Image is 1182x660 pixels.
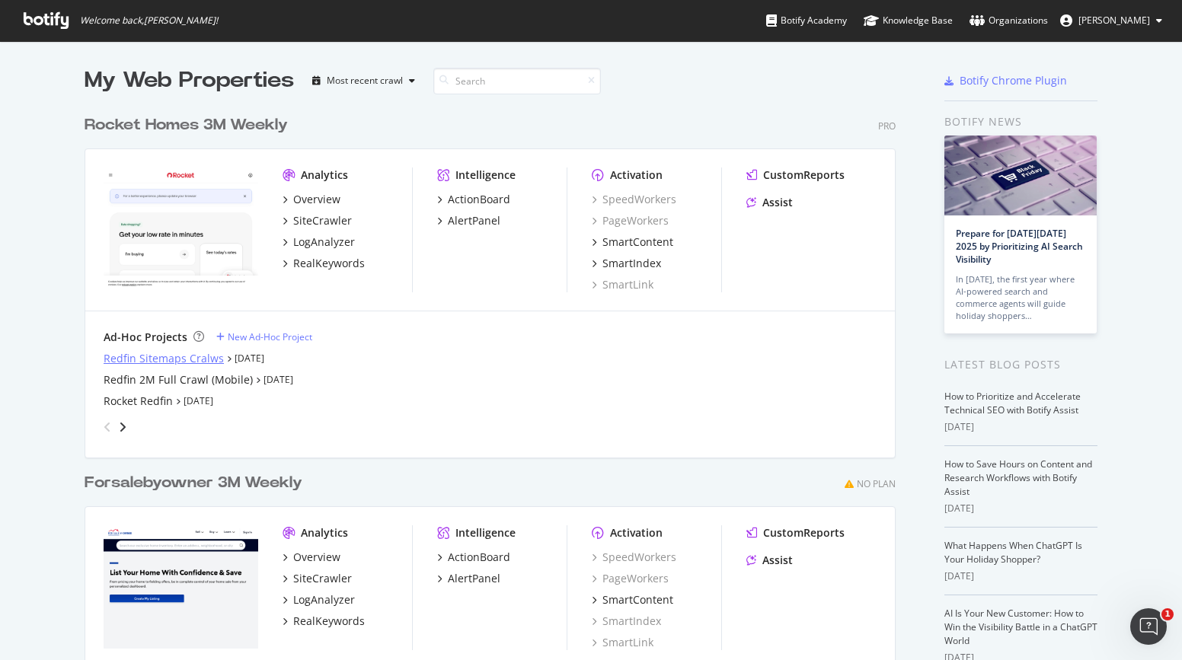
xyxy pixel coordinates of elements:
[944,458,1092,498] a: How to Save Hours on Content and Research Workflows with Botify Assist
[762,195,793,210] div: Assist
[944,113,1097,130] div: Botify news
[763,525,845,540] div: CustomReports
[104,167,258,291] img: www.rocket.com
[592,277,653,292] a: SmartLink
[610,525,663,540] div: Activation
[592,614,661,629] a: SmartIndex
[283,213,352,228] a: SiteCrawler
[766,13,847,28] div: Botify Academy
[944,502,1097,515] div: [DATE]
[455,525,516,540] div: Intelligence
[104,351,224,366] a: Redfin Sitemaps Cralws
[104,330,187,345] div: Ad-Hoc Projects
[944,73,1067,88] a: Botify Chrome Plugin
[944,607,1097,647] a: AI Is Your New Customer: How to Win the Visibility Battle in a ChatGPT World
[944,136,1097,215] img: Prepare for Black Friday 2025 by Prioritizing AI Search Visibility
[448,192,510,207] div: ActionBoard
[448,550,510,565] div: ActionBoard
[592,213,669,228] div: PageWorkers
[293,192,340,207] div: Overview
[283,192,340,207] a: Overview
[293,234,355,250] div: LogAnalyzer
[97,415,117,439] div: angle-left
[592,635,653,650] a: SmartLink
[104,525,258,649] img: forsalebyowner.com
[592,592,673,607] a: SmartContent
[763,167,845,183] div: CustomReports
[293,213,352,228] div: SiteCrawler
[448,571,500,586] div: AlertPanel
[746,167,845,183] a: CustomReports
[433,68,601,94] input: Search
[264,373,293,386] a: [DATE]
[746,195,793,210] a: Assist
[857,477,896,490] div: No Plan
[610,167,663,183] div: Activation
[970,13,1048,28] div: Organizations
[228,330,312,343] div: New Ad-Hoc Project
[327,76,403,85] div: Most recent crawl
[944,569,1097,583] div: [DATE]
[864,13,953,28] div: Knowledge Base
[283,614,365,629] a: RealKeywords
[85,65,294,96] div: My Web Properties
[1048,8,1174,33] button: [PERSON_NAME]
[293,571,352,586] div: SiteCrawler
[592,571,669,586] a: PageWorkers
[592,256,661,271] a: SmartIndex
[762,553,793,568] div: Assist
[293,256,365,271] div: RealKeywords
[1130,608,1167,645] iframe: Intercom live chat
[602,256,661,271] div: SmartIndex
[104,394,173,409] a: Rocket Redfin
[293,550,340,565] div: Overview
[216,330,312,343] a: New Ad-Hoc Project
[592,550,676,565] a: SpeedWorkers
[85,472,308,494] a: Forsalebyowner 3M Weekly
[602,234,673,250] div: SmartContent
[437,213,500,228] a: AlertPanel
[283,592,355,607] a: LogAnalyzer
[602,592,673,607] div: SmartContent
[80,14,218,27] span: Welcome back, [PERSON_NAME] !
[306,69,421,93] button: Most recent crawl
[944,420,1097,434] div: [DATE]
[944,356,1097,373] div: Latest Blog Posts
[104,372,253,387] a: Redfin 2M Full Crawl (Mobile)
[293,592,355,607] div: LogAnalyzer
[592,192,676,207] a: SpeedWorkers
[1078,14,1150,27] span: David Britton
[878,120,896,132] div: Pro
[283,571,352,586] a: SiteCrawler
[283,550,340,565] a: Overview
[437,550,510,565] a: ActionBoard
[956,227,1083,266] a: Prepare for [DATE][DATE] 2025 by Prioritizing AI Search Visibility
[944,539,1082,566] a: What Happens When ChatGPT Is Your Holiday Shopper?
[235,352,264,365] a: [DATE]
[293,614,365,629] div: RealKeywords
[455,167,516,183] div: Intelligence
[960,73,1067,88] div: Botify Chrome Plugin
[592,234,673,250] a: SmartContent
[85,114,294,136] a: Rocket Homes 3M Weekly
[746,553,793,568] a: Assist
[437,571,500,586] a: AlertPanel
[956,273,1085,322] div: In [DATE], the first year where AI-powered search and commerce agents will guide holiday shoppers…
[448,213,500,228] div: AlertPanel
[437,192,510,207] a: ActionBoard
[117,419,128,435] div: angle-right
[301,525,348,540] div: Analytics
[184,394,213,407] a: [DATE]
[746,525,845,540] a: CustomReports
[1161,608,1174,620] span: 1
[283,234,355,250] a: LogAnalyzer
